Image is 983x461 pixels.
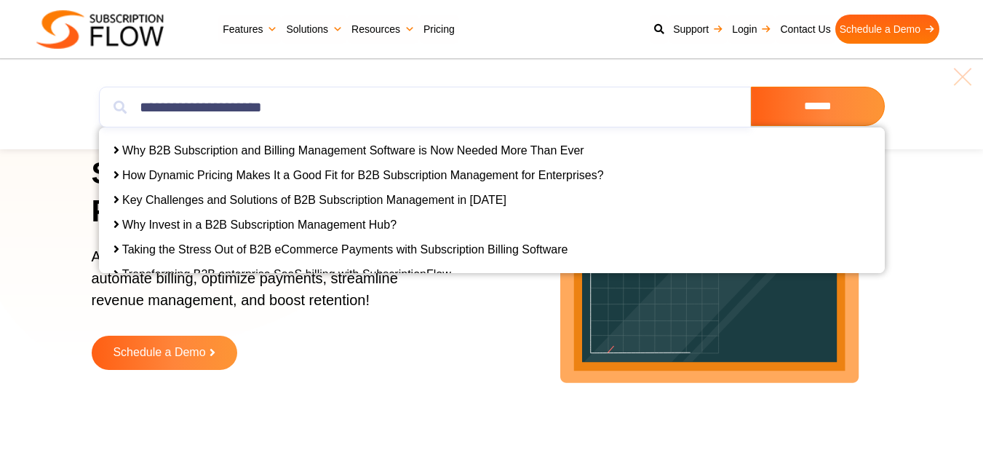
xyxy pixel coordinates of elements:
[113,347,205,359] span: Schedule a Demo
[282,15,347,44] a: Solutions
[92,245,436,326] p: AI-powered subscription management platform to automate billing, optimize payments, streamline re...
[122,194,506,206] a: Key Challenges and Solutions of B2B Subscription Management in [DATE]
[419,15,459,44] a: Pricing
[122,144,584,157] a: Why B2B Subscription and Billing Management Software is Now Needed More Than Ever
[776,15,835,44] a: Contact Us
[218,15,282,44] a: Features
[122,243,568,256] a: Taking the Stress Out of B2B eCommerce Payments with Subscription Billing Software
[36,10,164,49] img: Subscriptionflow
[835,15,939,44] a: Schedule a Demo
[122,218,397,231] a: Why Invest in a B2B Subscription Management Hub?
[934,411,968,446] iframe: Intercom live chat
[347,15,419,44] a: Resources
[92,336,237,370] a: Schedule a Demo
[122,268,451,280] a: Transforming B2B enterprise SaaS billing with SubscriptionFlow
[122,169,604,181] a: How Dynamic Pricing Makes It a Good Fit for B2B Subscription Management for Enterprises?
[92,154,454,231] h1: Simplify Subscriptions, Power Growth!
[728,15,776,44] a: Login
[669,15,728,44] a: Support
